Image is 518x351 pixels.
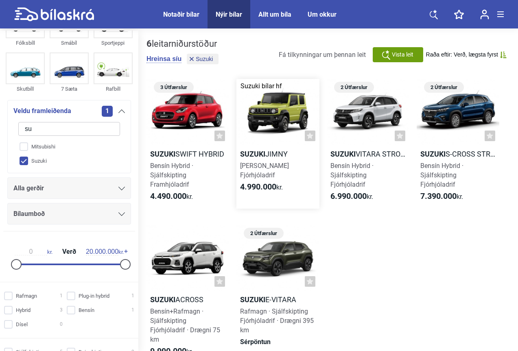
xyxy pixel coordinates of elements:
a: 2 ÚtfærslurSuzukiS-Cross Strong Hybrid 4WDBensín Hybrid · SjálfskiptingFjórhjóladrif7.390.000kr. [417,79,499,209]
h2: S-Cross Strong Hybrid 4WD [417,149,499,159]
button: Raða eftir: Verð, lægsta fyrst [426,51,507,58]
span: kr. [150,192,193,201]
span: Alla gerðir [13,183,44,194]
b: 6.990.000 [330,191,367,201]
button: Suzuki [187,54,219,64]
span: 1 [131,306,134,314]
span: Rafmagn [16,292,37,300]
h2: e-Vitara [236,295,319,304]
span: Verð [60,249,78,255]
span: 0 [60,320,63,329]
span: Bílaumboð [13,208,45,220]
span: Plug-in hybrid [79,292,109,300]
button: Hreinsa síu [146,55,181,63]
b: Suzuki [240,150,265,158]
div: Smábíl [50,38,89,48]
span: kr. [15,248,52,255]
span: Hybrid [16,306,31,314]
span: Fá tilkynningar um þennan leit [279,51,366,59]
a: Um okkur [308,11,337,18]
span: Bensín+Rafmagn · Sjálfskipting Fjórhjóladrif · Drægni 75 km [150,307,220,343]
span: Bensín Hybrid · Sjálfskipting Fjórhjóladrif [420,162,463,188]
div: leitarniðurstöður [146,39,221,49]
span: 1 [102,106,113,117]
span: [PERSON_NAME] Fjórhjóladrif [240,162,289,179]
a: Allt um bíla [258,11,291,18]
b: 4.990.000 [240,182,276,192]
a: 2 ÚtfærslurSuzukiVitara Strong Hybrid 4WDBensín Hybrid · SjálfskiptingFjórhjóladrif6.990.000kr. [327,79,409,209]
span: Veldu framleiðenda [13,105,71,117]
b: 4.490.000 [150,191,186,201]
span: Bensín [79,306,94,314]
span: 3 Útfærslur [158,82,190,93]
div: Suzuki bílar hf [240,83,282,89]
span: Suzuki [196,56,213,62]
b: Suzuki [420,150,446,158]
span: kr. [240,182,283,192]
span: kr. [420,192,463,201]
span: Vista leit [392,50,413,59]
b: 7.390.000 [420,191,457,201]
b: 6 [146,39,152,49]
a: Suzuki bílar hfSuzukiJimny[PERSON_NAME]Fjórhjóladrif4.990.000kr. [236,79,319,209]
span: 2 Útfærslur [428,82,460,93]
a: Notaðir bílar [163,11,199,18]
div: Sportjeppi [94,38,133,48]
h2: Jimny [236,149,319,159]
div: 7 Sæta [50,84,89,94]
div: Rafbíll [94,84,133,94]
span: kr. [330,192,373,201]
h2: Across [146,295,229,304]
h2: Vitara Strong Hybrid 4WD [327,149,409,159]
b: Suzuki [150,150,175,158]
span: 2 Útfærslur [338,82,370,93]
span: 1 [131,292,134,300]
a: Nýir bílar [216,11,242,18]
b: Suzuki [240,295,265,304]
img: user-login.svg [480,9,489,20]
div: Skutbíll [6,84,45,94]
span: 1 [60,292,63,300]
b: Suzuki [330,150,356,158]
h2: Swift Hybrid [146,149,229,159]
a: 3 ÚtfærslurSuzukiSwift HybridBensín Hybrid · SjálfskiptingFramhjóladrif4.490.000kr. [146,79,229,209]
span: kr. [86,248,124,255]
div: Fólksbíll [6,38,45,48]
span: Bensín Hybrid · Sjálfskipting Fjórhjóladrif [330,162,374,188]
b: Suzuki [150,295,175,304]
span: 2 Útfærslur [248,228,280,239]
span: Rafmagn · Sjálfskipting Fjórhjóladrif · Drægni 395 km [240,307,314,334]
span: Raða eftir: Verð, lægsta fyrst [426,51,498,58]
span: Dísel [16,320,28,329]
div: Sérpöntun [236,337,319,347]
span: 3 [60,306,63,314]
span: Bensín Hybrid · Sjálfskipting Framhjóladrif [150,162,193,188]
